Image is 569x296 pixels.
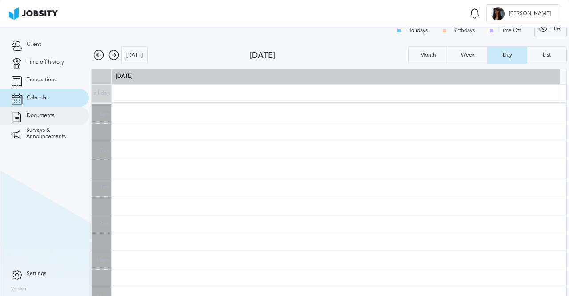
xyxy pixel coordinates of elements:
[534,20,567,37] button: Filter
[250,51,409,60] div: [DATE]
[448,46,487,64] button: Week
[99,111,109,117] span: 6am
[27,271,46,277] span: Settings
[99,147,109,154] span: 7am
[96,257,109,263] span: 10am
[408,46,448,64] button: Month
[116,73,132,79] span: [DATE]
[122,47,147,65] div: [DATE]
[491,7,505,20] div: B
[457,52,479,58] div: Week
[527,46,567,64] button: List
[535,20,566,38] div: Filter
[486,4,560,22] button: B[PERSON_NAME]
[505,11,555,17] span: [PERSON_NAME]
[27,95,48,101] span: Calendar
[27,41,41,48] span: Client
[9,7,58,20] img: ab4bad089aa723f57921c736e9817d99.png
[94,90,109,96] span: all-day
[11,287,28,292] label: Version:
[538,52,555,58] div: List
[27,113,54,119] span: Documents
[121,46,148,64] button: [DATE]
[498,52,517,58] div: Day
[26,127,78,140] span: Surveys & Announcements
[416,52,441,58] div: Month
[99,184,109,190] span: 8am
[487,46,527,64] button: Day
[27,59,64,65] span: Time off history
[27,77,56,83] span: Transactions
[99,220,109,227] span: 9am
